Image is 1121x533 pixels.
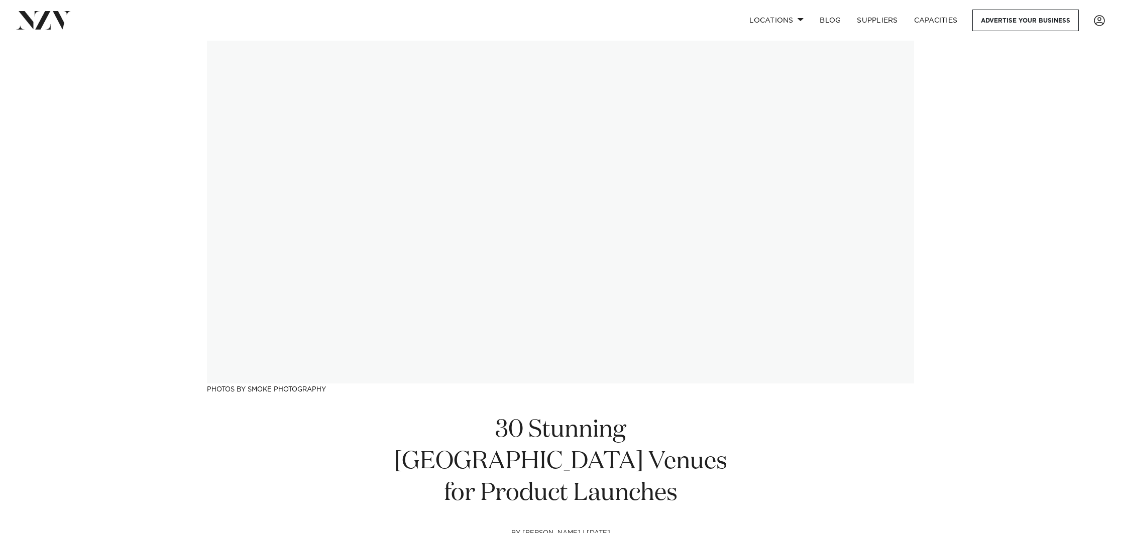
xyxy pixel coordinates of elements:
a: Locations [741,10,812,31]
a: SUPPLIERS [849,10,906,31]
img: nzv-logo.png [16,11,71,29]
a: Photos by Smoke Photography [207,386,326,393]
a: Advertise your business [972,10,1079,31]
a: BLOG [812,10,849,31]
h1: 30 Stunning [GEOGRAPHIC_DATA] Venues for Product Launches [389,415,732,509]
a: Capacities [906,10,966,31]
